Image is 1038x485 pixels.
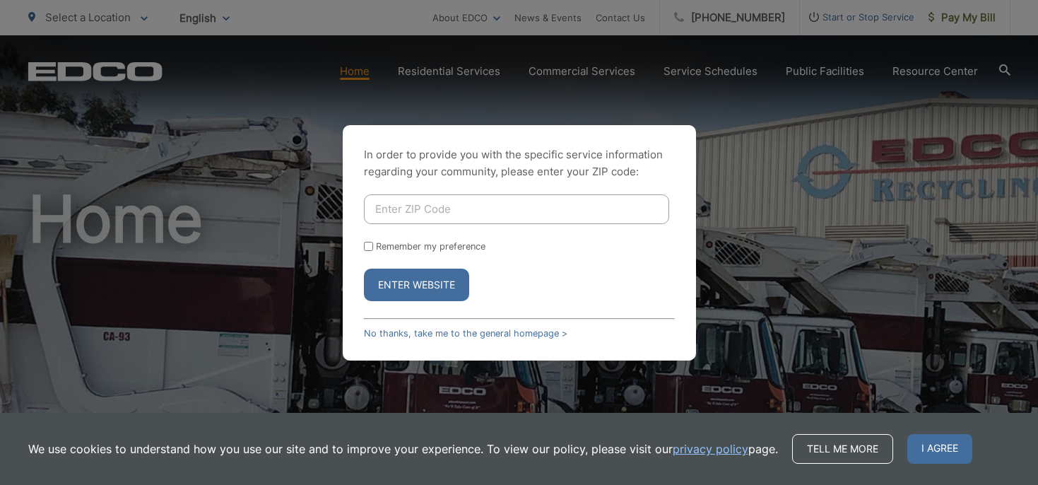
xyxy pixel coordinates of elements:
[792,434,893,464] a: Tell me more
[376,241,485,252] label: Remember my preference
[364,194,669,224] input: Enter ZIP Code
[907,434,972,464] span: I agree
[364,146,675,180] p: In order to provide you with the specific service information regarding your community, please en...
[28,440,778,457] p: We use cookies to understand how you use our site and to improve your experience. To view our pol...
[364,269,469,301] button: Enter Website
[364,328,567,339] a: No thanks, take me to the general homepage >
[673,440,748,457] a: privacy policy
